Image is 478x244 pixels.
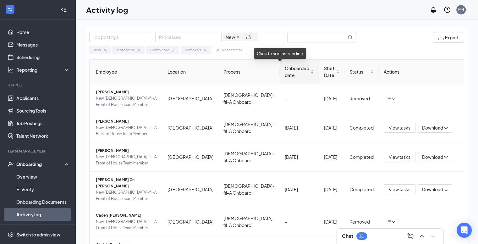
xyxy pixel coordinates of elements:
[429,232,437,240] svg: Minimize
[359,234,364,239] div: 31
[422,186,443,193] span: Download
[285,153,314,160] div: [DATE]
[16,92,70,104] a: Applicants
[422,125,443,131] span: Download
[285,186,314,193] div: [DATE]
[444,155,448,160] span: down
[344,60,379,84] th: Status
[285,65,309,79] span: Onboarded date
[324,218,339,225] div: [DATE]
[16,104,70,117] a: Sourcing Tools
[218,113,280,142] td: [DEMOGRAPHIC_DATA]-fil-A Onboard
[428,231,438,241] button: Minimize
[218,142,280,172] td: [DEMOGRAPHIC_DATA]-fil-A Onboard
[444,126,448,130] span: down
[162,113,218,142] td: [GEOGRAPHIC_DATA]
[389,124,410,131] span: View tasks
[16,130,70,142] a: Talent Network
[245,34,255,41] span: + 3 ...
[391,219,396,224] span: down
[444,188,448,192] span: down
[16,26,70,38] a: Home
[16,231,60,238] div: Switch to admin view
[384,184,415,194] button: View tasks
[280,60,319,84] th: Onboarded date
[349,95,374,102] div: Removed
[349,218,374,225] div: Removed
[16,170,70,183] a: Overview
[16,117,70,130] a: Job Postings
[457,223,472,238] div: Open Intercom Messenger
[386,96,391,101] span: bars
[162,60,218,84] th: Location
[319,60,344,84] th: Start Date
[8,231,14,238] svg: Settings
[254,48,306,59] div: Click to sort ascending
[96,147,157,154] span: [PERSON_NAME]
[218,172,280,207] td: [DEMOGRAPHIC_DATA]-fil-A Onboard
[285,95,314,102] div: -
[324,153,339,160] div: [DATE]
[324,124,339,131] div: [DATE]
[349,124,374,131] div: Completed
[236,36,239,39] span: close
[8,67,14,73] svg: Analysis
[93,47,101,53] div: New
[96,89,157,95] span: [PERSON_NAME]
[162,172,218,207] td: [GEOGRAPHIC_DATA]
[389,153,410,160] span: View tasks
[391,96,396,101] span: down
[96,219,157,231] span: New [DEMOGRAPHIC_DATA]-fil-A Front of House Team Member
[324,95,339,102] div: [DATE]
[417,231,427,241] button: ChevronUp
[16,208,70,221] a: Activity log
[349,68,369,75] span: Status
[443,6,451,14] svg: QuestionInfo
[458,7,464,12] div: MH
[379,60,464,84] th: Actions
[96,154,157,166] span: New [DEMOGRAPHIC_DATA]-fil-A Front of House Team Member
[185,47,201,53] div: Removed
[324,186,339,193] div: [DATE]
[349,186,374,193] div: Completed
[16,221,70,233] a: Team
[349,153,374,160] div: Completed
[324,65,335,79] span: Start Date
[407,232,414,240] svg: ComposeMessage
[218,207,280,236] td: [DEMOGRAPHIC_DATA]-fil-A Onboard
[150,47,169,53] div: Completed
[90,60,162,84] th: Employee
[242,33,258,41] span: + 3 ...
[16,161,65,167] div: Onboarding
[226,34,235,41] span: New
[433,32,464,43] button: Export
[96,118,157,125] span: [PERSON_NAME]
[8,148,69,154] div: Team Management
[162,207,218,236] td: [GEOGRAPHIC_DATA]
[16,51,70,64] a: Scheduling
[16,183,70,196] a: E-Verify
[430,6,437,14] svg: Notifications
[61,7,67,13] svg: Collapse
[8,161,14,167] svg: UserCheck
[348,35,353,40] svg: MagnifyingGlass
[162,84,218,113] td: [GEOGRAPHIC_DATA]
[342,233,353,240] h3: Chat
[86,4,128,15] h1: Activity log
[96,95,157,108] span: New [DEMOGRAPHIC_DATA]-fil-A Front of House Team Member
[384,152,415,162] button: View tasks
[96,177,157,189] span: [PERSON_NAME] Cn [PERSON_NAME]
[96,125,157,137] span: New [DEMOGRAPHIC_DATA]-fil-A Back of House Team Member
[389,186,410,193] span: View tasks
[16,38,70,51] a: Messages
[445,35,459,40] span: Export
[218,84,280,113] td: [DEMOGRAPHIC_DATA]-fil-A Onboard
[7,6,13,13] svg: WorkstreamLogo
[16,196,70,208] a: Onboarding Documents
[222,47,242,53] div: Reset filters
[386,219,391,224] span: bars
[96,189,157,202] span: New [DEMOGRAPHIC_DATA]-fil-A Front of House Team Member
[16,67,70,73] div: Reporting
[223,33,241,41] span: New
[218,60,280,84] th: Process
